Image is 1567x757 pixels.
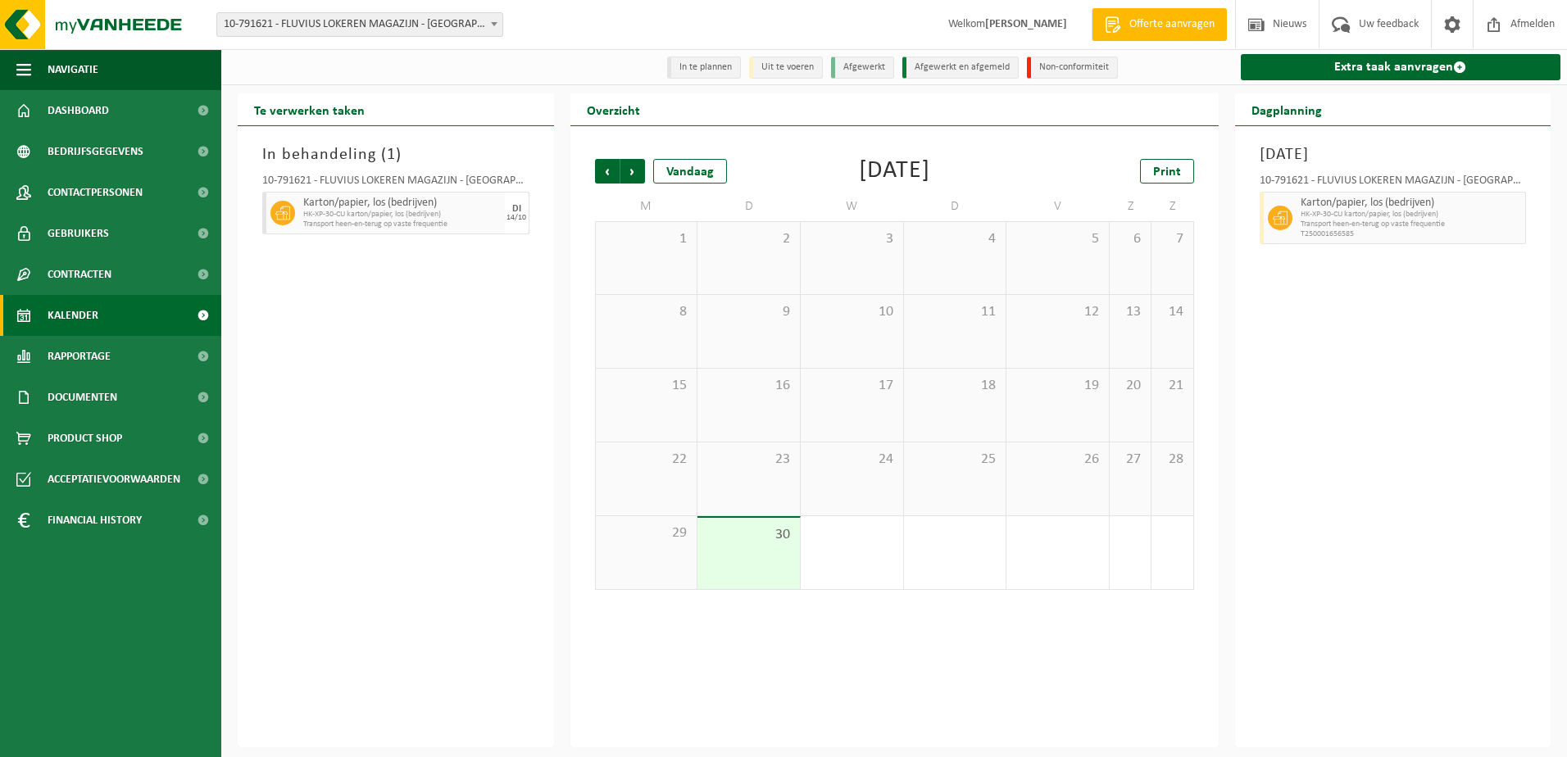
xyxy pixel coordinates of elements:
h2: Te verwerken taken [238,93,381,125]
span: 5 [1015,230,1101,248]
h3: [DATE] [1260,143,1527,167]
div: [DATE] [859,159,930,184]
span: 4 [912,230,998,248]
span: 1 [604,230,689,248]
li: In te plannen [667,57,741,79]
li: Afgewerkt [831,57,894,79]
td: W [801,192,904,221]
span: Print [1153,165,1181,179]
span: 15 [604,377,689,395]
span: 12 [1015,303,1101,321]
span: 9 [706,303,792,321]
span: HK-XP-30-CU karton/papier, los (bedrijven) [303,210,501,220]
span: 13 [1118,303,1142,321]
span: 7 [1160,230,1184,248]
span: 23 [706,451,792,469]
span: Kalender [48,295,98,336]
span: 26 [1015,451,1101,469]
span: Bedrijfsgegevens [48,131,143,172]
span: 24 [809,451,895,469]
h3: In behandeling ( ) [262,143,529,167]
span: 30 [706,526,792,544]
span: 20 [1118,377,1142,395]
li: Non-conformiteit [1027,57,1118,79]
span: 25 [912,451,998,469]
span: 11 [912,303,998,321]
span: 1 [387,147,396,163]
div: 14/10 [506,214,526,222]
td: D [697,192,801,221]
span: 6 [1118,230,1142,248]
span: Dashboard [48,90,109,131]
td: D [904,192,1007,221]
span: 17 [809,377,895,395]
span: Navigatie [48,49,98,90]
span: Karton/papier, los (bedrijven) [303,197,501,210]
span: Karton/papier, los (bedrijven) [1301,197,1522,210]
span: Offerte aanvragen [1125,16,1219,33]
td: V [1006,192,1110,221]
span: Acceptatievoorwaarden [48,459,180,500]
span: 10 [809,303,895,321]
a: Print [1140,159,1194,184]
span: 19 [1015,377,1101,395]
span: 29 [604,524,689,542]
span: 28 [1160,451,1184,469]
strong: [PERSON_NAME] [985,18,1067,30]
span: 10-791621 - FLUVIUS LOKEREN MAGAZIJN - LOKEREN [216,12,503,37]
a: Extra taak aanvragen [1241,54,1561,80]
span: Contracten [48,254,111,295]
span: 10-791621 - FLUVIUS LOKEREN MAGAZIJN - LOKEREN [217,13,502,36]
span: Gebruikers [48,213,109,254]
span: Contactpersonen [48,172,143,213]
li: Uit te voeren [749,57,823,79]
span: Documenten [48,377,117,418]
span: 8 [604,303,689,321]
span: Transport heen-en-terug op vaste frequentie [303,220,501,229]
span: 21 [1160,377,1184,395]
span: Financial History [48,500,142,541]
span: 18 [912,377,998,395]
h2: Overzicht [570,93,656,125]
span: 2 [706,230,792,248]
span: Volgende [620,159,645,184]
td: Z [1110,192,1151,221]
li: Afgewerkt en afgemeld [902,57,1019,79]
div: 10-791621 - FLUVIUS LOKEREN MAGAZIJN - [GEOGRAPHIC_DATA] [1260,175,1527,192]
div: Vandaag [653,159,727,184]
span: Product Shop [48,418,122,459]
span: 3 [809,230,895,248]
td: M [595,192,698,221]
span: 27 [1118,451,1142,469]
span: 22 [604,451,689,469]
span: T250001656585 [1301,229,1522,239]
div: 10-791621 - FLUVIUS LOKEREN MAGAZIJN - [GEOGRAPHIC_DATA] [262,175,529,192]
span: 16 [706,377,792,395]
span: Rapportage [48,336,111,377]
a: Offerte aanvragen [1092,8,1227,41]
span: Transport heen-en-terug op vaste frequentie [1301,220,1522,229]
div: DI [512,204,521,214]
span: HK-XP-30-CU karton/papier, los (bedrijven) [1301,210,1522,220]
td: Z [1151,192,1193,221]
h2: Dagplanning [1235,93,1338,125]
span: Vorige [595,159,620,184]
span: 14 [1160,303,1184,321]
